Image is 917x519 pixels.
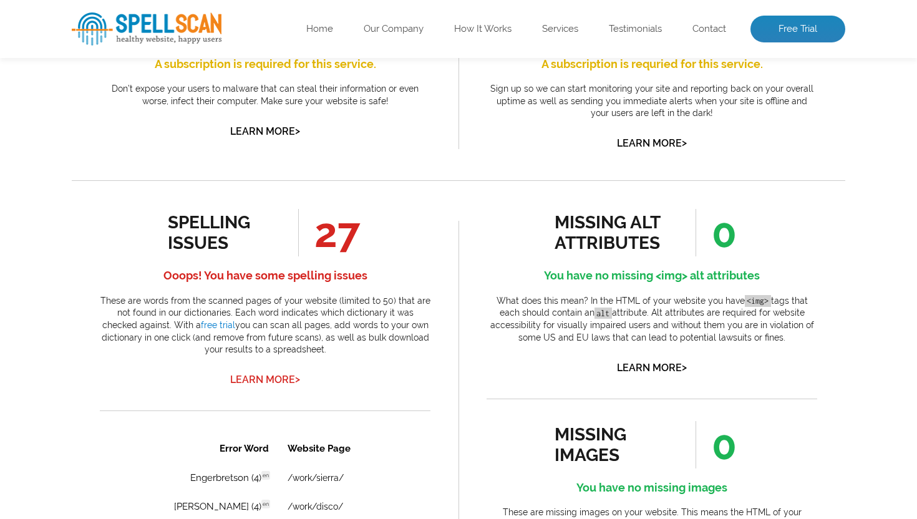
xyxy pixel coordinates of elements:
a: Learn More> [230,374,300,386]
div: missing images [555,424,667,465]
code: alt [594,308,612,319]
a: Learn More> [617,362,687,374]
span: en [162,38,170,47]
a: Learn More> [617,137,687,149]
p: Sign up so we can start monitoring your site and reporting back on your overall uptime as well as... [487,83,817,120]
span: 27 [298,209,360,256]
code: <img> [745,295,771,307]
div: missing alt attributes [555,212,667,253]
span: > [295,122,300,140]
span: Want to view [6,201,324,213]
span: > [295,371,300,388]
a: /work/identityiq/ [188,97,260,107]
h4: A subscription is requried for this service. [487,54,817,74]
span: en [162,67,170,75]
a: /about [188,126,216,136]
a: Free Trial [750,16,845,43]
td: Engerbretson (4) [32,31,178,59]
a: 1 [159,355,170,369]
td: [PERSON_NAME] (4) [32,60,178,87]
span: > [682,359,687,376]
div: spelling issues [168,212,281,253]
th: Error Word [32,1,178,30]
span: 0 [696,209,737,256]
a: /work/sierra/ [188,40,244,50]
p: These are words from the scanned pages of your website (limited to 50) that are not found in our ... [100,295,430,356]
span: en [162,95,170,104]
a: Our Company [364,23,424,36]
h4: Ooops! You have some spelling issues [100,266,430,286]
a: free trial [201,320,235,330]
span: 0 [696,421,737,468]
h4: You have no missing images [487,478,817,498]
a: Home [306,23,333,36]
th: Website Page [179,1,298,30]
a: Services [542,23,578,36]
a: Learn More> [230,125,300,137]
h3: All Results? [6,201,324,236]
span: > [682,134,687,152]
img: spellScan [72,12,221,46]
h4: You have no missing <img> alt attributes [487,266,817,286]
p: What does this mean? In the HTML of your website you have tags that each should contain an attrib... [487,295,817,344]
a: Testimonials [609,23,662,36]
td: ahrefs (2) [32,117,178,145]
a: /work/disco/ [188,69,243,79]
a: How It Works [454,23,512,36]
a: Contact [692,23,726,36]
td: [PERSON_NAME] (4) [32,89,178,116]
span: en [162,124,170,133]
a: Get Free Trial [109,248,222,274]
h4: A subscription is required for this service. [100,54,430,74]
p: Don’t expose your users to malware that can steal their information or even worse, infect their c... [100,83,430,107]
